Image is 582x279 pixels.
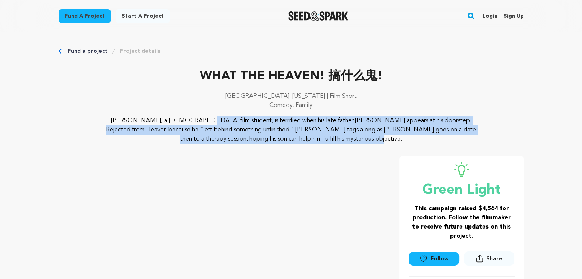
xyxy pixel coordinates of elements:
[482,10,497,22] a: Login
[486,255,502,263] span: Share
[59,101,524,110] p: Comedy, Family
[464,251,514,266] button: Share
[59,9,111,23] a: Fund a project
[409,252,459,266] a: Follow
[288,11,348,21] img: Seed&Spark Logo Dark Mode
[59,92,524,101] p: [GEOGRAPHIC_DATA], [US_STATE] | Film Short
[68,47,108,55] a: Fund a project
[59,47,524,55] div: Breadcrumb
[120,47,160,55] a: Project details
[288,11,348,21] a: Seed&Spark Homepage
[105,116,477,144] p: [PERSON_NAME], a [DEMOGRAPHIC_DATA] film student, is terrified when his late father [PERSON_NAME]...
[116,9,170,23] a: Start a project
[409,204,515,241] h3: This campaign raised $4,564 for production. Follow the filmmaker to receive future updates on thi...
[409,183,515,198] p: Green Light
[59,67,524,86] p: WHAT THE HEAVEN! 搞什么鬼!
[464,251,514,269] span: Share
[503,10,523,22] a: Sign up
